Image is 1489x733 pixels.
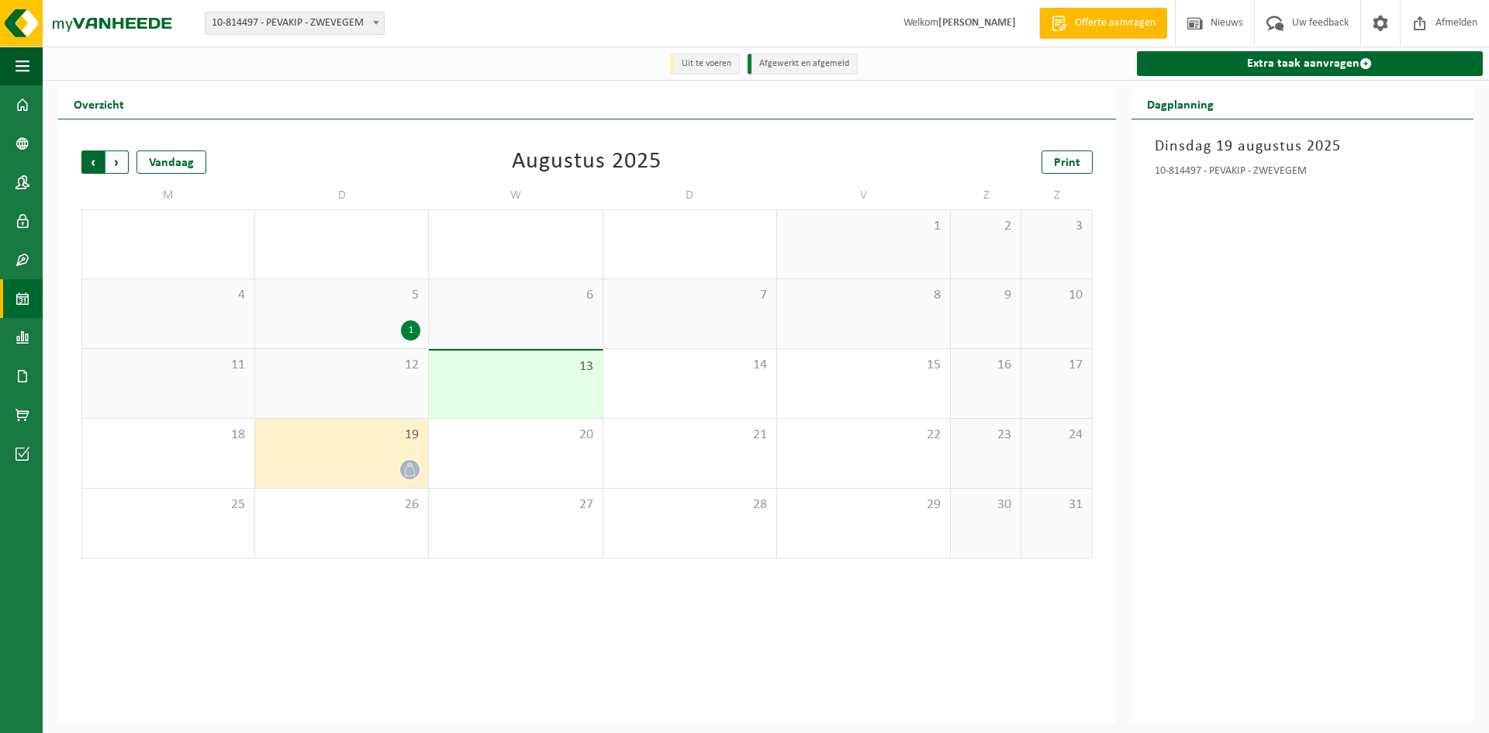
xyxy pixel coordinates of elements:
a: Extra taak aanvragen [1137,51,1483,76]
span: 13 [437,358,594,375]
td: Z [951,182,1021,209]
td: M [81,182,255,209]
span: 4 [90,287,247,304]
span: 1 [785,218,942,235]
span: Vorige [81,150,105,174]
span: 14 [611,357,769,374]
span: 30 [959,496,1013,513]
td: W [429,182,603,209]
li: Afgewerkt en afgemeld [748,54,858,74]
a: Offerte aanvragen [1039,8,1167,39]
td: V [777,182,951,209]
span: Offerte aanvragen [1071,16,1159,31]
td: Z [1021,182,1092,209]
h2: Dagplanning [1131,88,1229,119]
td: D [255,182,429,209]
span: 10 [1029,287,1083,304]
div: Augustus 2025 [512,150,662,174]
span: 29 [785,496,942,513]
div: 10-814497 - PEVAKIP - ZWEVEGEM [1155,166,1450,182]
span: 31 [1029,496,1083,513]
span: 11 [90,357,247,374]
span: 16 [959,357,1013,374]
div: 1 [401,320,420,341]
span: 10-814497 - PEVAKIP - ZWEVEGEM [205,12,385,35]
span: 28 [611,496,769,513]
span: 21 [611,427,769,444]
span: 12 [263,357,420,374]
span: 27 [437,496,594,513]
span: 10-814497 - PEVAKIP - ZWEVEGEM [206,12,384,34]
span: Print [1054,157,1080,169]
span: 8 [785,287,942,304]
span: Volgende [105,150,129,174]
span: 24 [1029,427,1083,444]
span: 3 [1029,218,1083,235]
span: 22 [785,427,942,444]
span: 18 [90,427,247,444]
li: Uit te voeren [670,54,740,74]
span: 9 [959,287,1013,304]
span: 5 [263,287,420,304]
a: Print [1042,150,1093,174]
span: 19 [263,427,420,444]
h3: Dinsdag 19 augustus 2025 [1155,135,1450,158]
span: 17 [1029,357,1083,374]
span: 23 [959,427,1013,444]
strong: [PERSON_NAME] [938,17,1016,29]
span: 7 [611,287,769,304]
span: 2 [959,218,1013,235]
span: 15 [785,357,942,374]
span: 25 [90,496,247,513]
span: 6 [437,287,594,304]
h2: Overzicht [58,88,140,119]
td: D [603,182,777,209]
span: 20 [437,427,594,444]
div: Vandaag [136,150,206,174]
span: 26 [263,496,420,513]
